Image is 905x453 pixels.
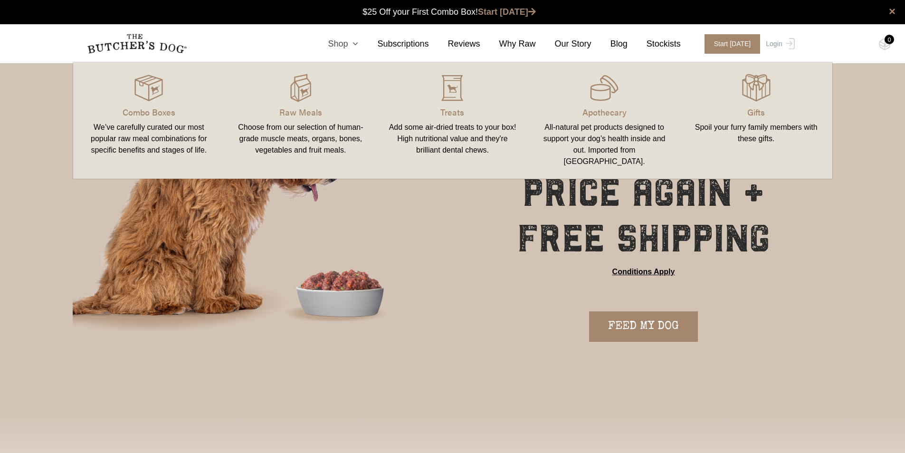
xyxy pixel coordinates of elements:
p: Gifts [692,106,821,118]
a: Conditions Apply [612,266,675,278]
p: Combo Boxes [85,106,214,118]
a: Start [DATE] [695,34,764,54]
div: All-natural pet products designed to support your dog’s health inside and out. Imported from [GEO... [540,122,669,167]
p: Raw Meals [236,106,365,118]
p: Apothecary [540,106,669,118]
a: Raw Meals Choose from our selection of human-grade muscle meats, organs, bones, vegetables and fr... [225,72,377,169]
a: Shop [309,38,358,50]
img: TBD_Cart-Empty.png [879,38,891,50]
a: Login [763,34,794,54]
div: We’ve carefully curated our most popular raw meal combinations for specific benefits and stages o... [85,122,214,156]
h1: NEVER PAY FULL PRICE AGAIN + FREE SHIPPING [478,125,809,261]
a: Subscriptions [358,38,429,50]
a: Start [DATE] [478,7,536,17]
a: Stockists [628,38,681,50]
a: close [889,6,895,17]
div: 0 [885,35,894,44]
a: FEED MY DOG [589,311,698,342]
a: Gifts Spoil your furry family members with these gifts. [680,72,832,169]
a: Treats Add some air-dried treats to your box! High nutritional value and they're brilliant dental... [377,72,529,169]
a: Reviews [429,38,480,50]
span: Start [DATE] [705,34,761,54]
a: Why Raw [480,38,536,50]
a: Our Story [536,38,591,50]
a: Combo Boxes We’ve carefully curated our most popular raw meal combinations for specific benefits ... [73,72,225,169]
p: Treats [388,106,517,118]
div: Choose from our selection of human-grade muscle meats, organs, bones, vegetables and fruit meals. [236,122,365,156]
a: Blog [591,38,628,50]
img: blaze-subscription-hero [73,63,451,378]
div: Add some air-dried treats to your box! High nutritional value and they're brilliant dental chews. [388,122,517,156]
a: Apothecary All-natural pet products designed to support your dog’s health inside and out. Importe... [528,72,680,169]
div: Spoil your furry family members with these gifts. [692,122,821,145]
